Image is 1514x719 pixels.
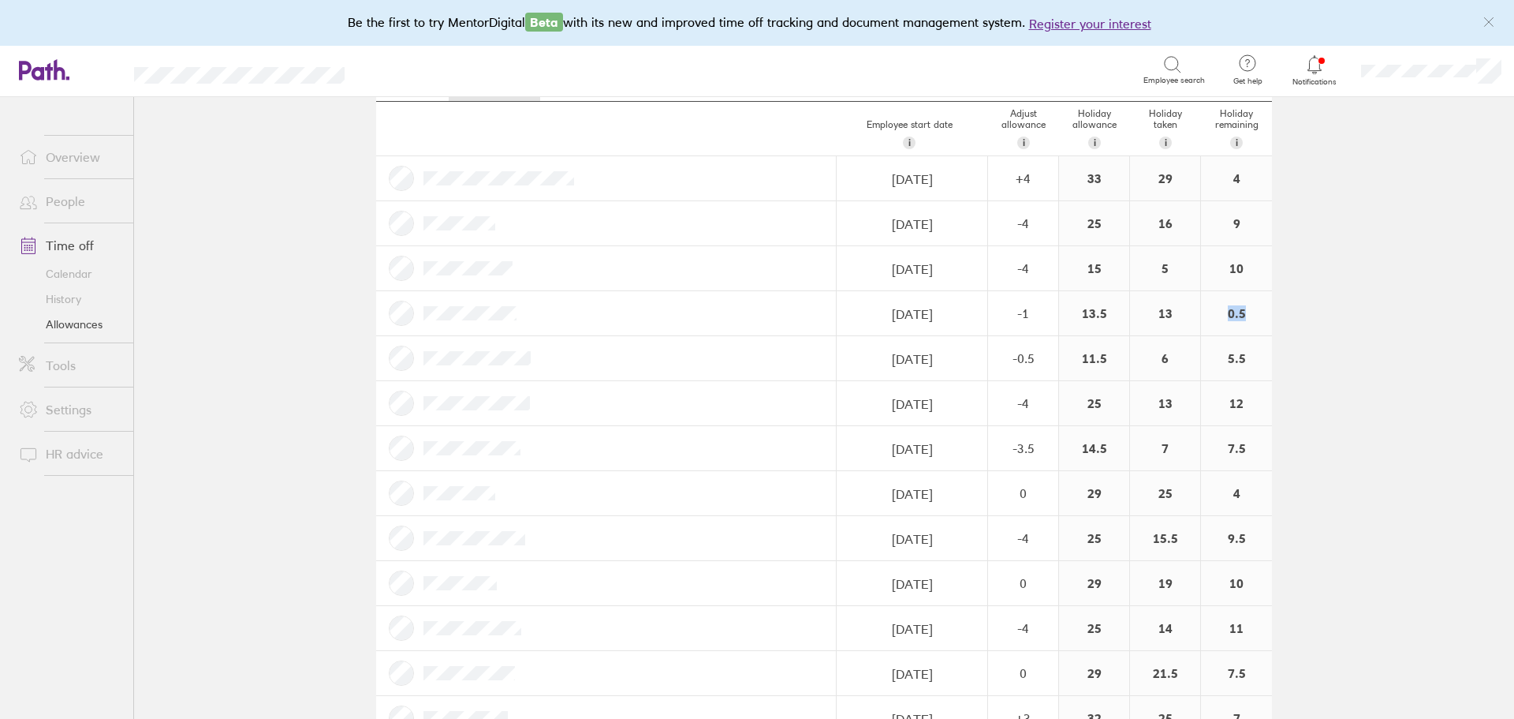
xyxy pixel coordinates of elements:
[989,531,1057,545] div: -4
[837,427,986,471] input: dd/mm/yyyy
[348,13,1167,33] div: Be the first to try MentorDigital with its new and improved time off tracking and document manage...
[1201,201,1272,245] div: 9
[1130,102,1201,155] div: Holiday taken
[1059,651,1129,695] div: 29
[1222,77,1273,86] span: Get help
[1023,137,1025,149] span: i
[1059,246,1129,290] div: 15
[989,396,1057,410] div: -4
[1201,516,1272,560] div: 9.5
[1130,156,1200,200] div: 29
[1201,426,1272,470] div: 7.5
[989,171,1057,185] div: + 4
[6,394,133,425] a: Settings
[1059,102,1130,155] div: Holiday allowance
[837,562,986,606] input: dd/mm/yyyy
[837,202,986,246] input: dd/mm/yyyy
[1130,471,1200,515] div: 25
[1059,201,1129,245] div: 25
[837,157,986,201] input: dd/mm/yyyy
[1201,336,1272,380] div: 5.5
[837,472,986,516] input: dd/mm/yyyy
[837,382,986,426] input: dd/mm/yyyy
[387,62,427,77] div: Search
[6,185,133,217] a: People
[837,607,986,651] input: dd/mm/yyyy
[1143,76,1205,85] span: Employee search
[837,337,986,381] input: dd/mm/yyyy
[830,113,988,155] div: Employee start date
[1201,246,1272,290] div: 10
[1059,561,1129,605] div: 29
[6,230,133,261] a: Time off
[989,306,1057,320] div: -1
[989,576,1057,590] div: 0
[908,137,911,149] span: i
[1130,381,1200,425] div: 13
[1029,14,1151,33] button: Register your interest
[1130,606,1200,650] div: 14
[1130,201,1200,245] div: 16
[1059,516,1129,560] div: 25
[1201,291,1272,335] div: 0.5
[1201,381,1272,425] div: 12
[989,621,1057,635] div: -4
[989,666,1057,680] div: 0
[1130,561,1200,605] div: 19
[1201,156,1272,200] div: 4
[1059,471,1129,515] div: 29
[837,517,986,561] input: dd/mm/yyyy
[525,13,563,32] span: Beta
[989,486,1057,500] div: 0
[1130,651,1200,695] div: 21.5
[1059,291,1129,335] div: 13.5
[1130,426,1200,470] div: 7
[1130,516,1200,560] div: 15.5
[1201,561,1272,605] div: 10
[1059,381,1129,425] div: 25
[1059,606,1129,650] div: 25
[1130,246,1200,290] div: 5
[1059,156,1129,200] div: 33
[1201,102,1272,155] div: Holiday remaining
[1059,336,1129,380] div: 11.5
[1289,77,1341,87] span: Notifications
[6,286,133,312] a: History
[989,216,1057,230] div: -4
[1289,54,1341,87] a: Notifications
[989,351,1057,365] div: -0.5
[989,441,1057,455] div: -3.5
[1201,471,1272,515] div: 4
[1236,137,1238,149] span: i
[1130,336,1200,380] div: 6
[6,438,133,470] a: HR advice
[6,312,133,337] a: Allowances
[989,261,1057,275] div: -4
[6,350,133,381] a: Tools
[1094,137,1096,149] span: i
[1201,606,1272,650] div: 11
[1130,291,1200,335] div: 13
[837,652,986,696] input: dd/mm/yyyy
[1201,651,1272,695] div: 7.5
[837,292,986,336] input: dd/mm/yyyy
[6,141,133,173] a: Overview
[1059,426,1129,470] div: 14.5
[1165,137,1167,149] span: i
[988,102,1059,155] div: Adjust allowance
[6,261,133,286] a: Calendar
[837,247,986,291] input: dd/mm/yyyy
